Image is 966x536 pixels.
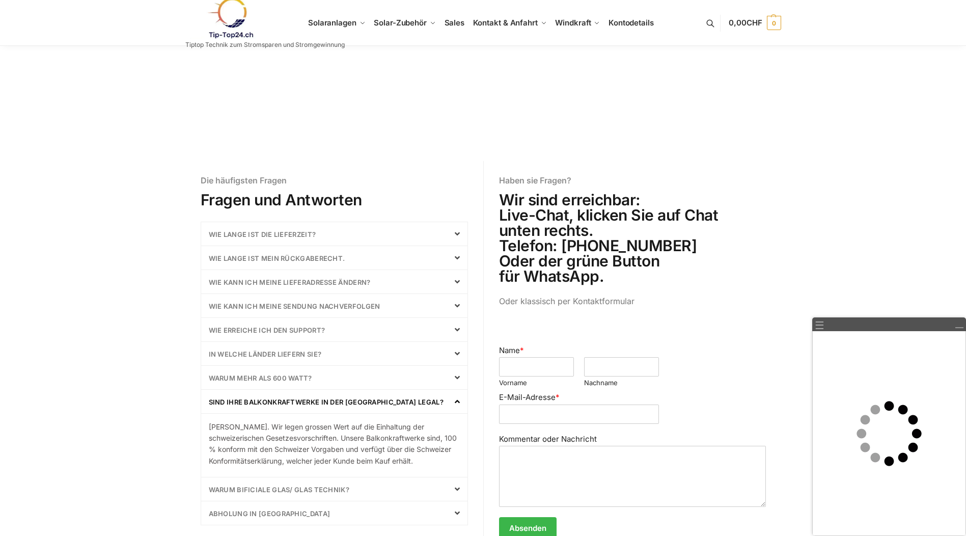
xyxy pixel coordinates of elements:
div: Wie kann ich meine Sendung nachverfolgen [201,294,467,317]
h6: Haben sie Fragen? [499,176,766,184]
div: wie kann ich meine Lieferadresse ändern? [201,270,467,293]
span: 0,00 [729,18,762,28]
p: Oder klassisch per Kontaktformular [499,295,766,308]
a: Warum mehr als 600 Watt? [209,374,312,382]
iframe: Live Hilfe [813,331,965,535]
a: Wie lange ist die Lieferzeit? [209,230,316,238]
span: 0 [767,16,781,30]
a: Minimieren/Wiederherstellen [954,320,963,329]
label: Name [499,345,766,356]
span: Windkraft [555,18,591,28]
p: [PERSON_NAME]. Wir legen grossen Wert auf die Einhaltung der schweizerischen Gesetzesvorschriften... [209,421,460,467]
p: Tiptop Technik zum Stromsparen und Stromgewinnung [185,42,345,48]
a: Wie kann ich meine Sendung nachverfolgen [209,302,380,310]
a: Wie lange ist mein Rückgaberecht. [209,254,345,262]
h6: Die häufigsten Fragen [201,176,468,184]
div: Wie erreiche ich den Support? [201,318,467,341]
div: Warum mehr als 600 Watt? [201,366,467,389]
span: Solaranlagen [308,18,356,28]
a: Warum bificiale Glas/ Glas Technik? [209,486,350,494]
div: sind Ihre Balkonkraftwerke in der [GEOGRAPHIC_DATA] Legal? [201,390,467,413]
span: Solar-Zubehör [374,18,427,28]
label: E-Mail-Adresse [499,392,766,403]
a: In welche Länder liefern Sie? [209,350,322,358]
div: In welche Länder liefern Sie? [201,342,467,365]
h2: Wir sind erreichbar: Live-Chat, klicken Sie auf Chat unten rechts. Telefon: [PHONE_NUMBER] Oder d... [499,192,766,284]
a: Wie erreiche ich den Support? [209,326,325,334]
div: Wie lange ist mein Rückgaberecht. [201,246,467,270]
h2: Fragen und Antworten [201,192,468,207]
label: Kommentar oder Nachricht [499,434,766,444]
a: ☰ [815,320,824,331]
div: Abholung in [GEOGRAPHIC_DATA] [201,501,467,525]
div: Warum bificiale Glas/ Glas Technik? [201,477,467,501]
span: CHF [747,18,762,28]
span: Kontakt & Anfahrt [473,18,538,28]
div: sind Ihre Balkonkraftwerke in der [GEOGRAPHIC_DATA] Legal? [201,413,467,467]
span: Kontodetails [609,18,654,28]
div: Wie lange ist die Lieferzeit? [201,222,467,246]
label: Vorname [499,379,574,387]
a: Abholung in [GEOGRAPHIC_DATA] [209,510,330,518]
a: sind Ihre Balkonkraftwerke in der [GEOGRAPHIC_DATA] Legal? [209,398,444,406]
a: wie kann ich meine Lieferadresse ändern? [209,278,371,286]
span: Sales [445,18,465,28]
label: Nachname [584,379,659,387]
a: 0,00CHF 0 [729,8,781,38]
